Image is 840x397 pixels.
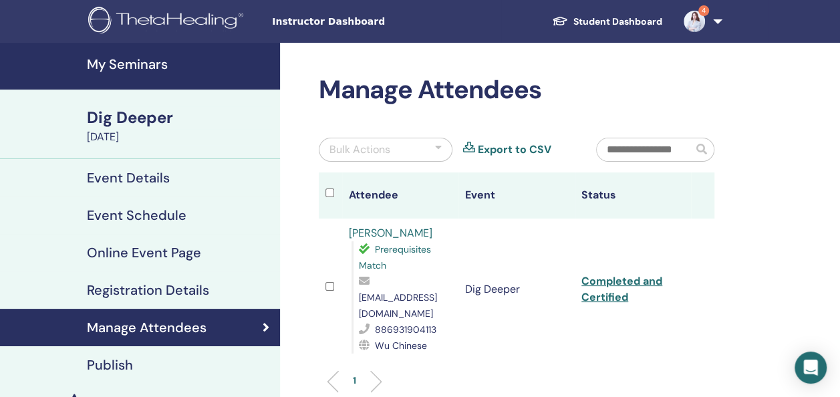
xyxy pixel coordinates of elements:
[795,352,827,384] div: Open Intercom Messenger
[698,5,709,16] span: 4
[87,207,186,223] h4: Event Schedule
[87,319,206,336] h4: Manage Attendees
[375,323,436,336] span: 886931904113
[478,142,551,158] a: Export to CSV
[87,56,272,72] h4: My Seminars
[375,340,427,352] span: Wu Chinese
[88,7,248,37] img: logo.png
[541,9,673,34] a: Student Dashboard
[87,129,272,145] div: [DATE]
[353,374,356,388] p: 1
[342,172,458,219] th: Attendee
[349,226,432,240] a: [PERSON_NAME]
[319,75,714,106] h2: Manage Attendees
[79,106,280,145] a: Dig Deeper[DATE]
[575,172,691,219] th: Status
[581,274,662,304] a: Completed and Certified
[359,243,431,271] span: Prerequisites Match
[87,170,170,186] h4: Event Details
[87,282,209,298] h4: Registration Details
[87,357,133,373] h4: Publish
[552,15,568,27] img: graduation-cap-white.svg
[359,291,437,319] span: [EMAIL_ADDRESS][DOMAIN_NAME]
[329,142,390,158] div: Bulk Actions
[87,106,272,129] div: Dig Deeper
[272,15,472,29] span: Instructor Dashboard
[87,245,201,261] h4: Online Event Page
[458,172,575,219] th: Event
[684,11,705,32] img: default.jpg
[458,219,575,360] td: Dig Deeper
